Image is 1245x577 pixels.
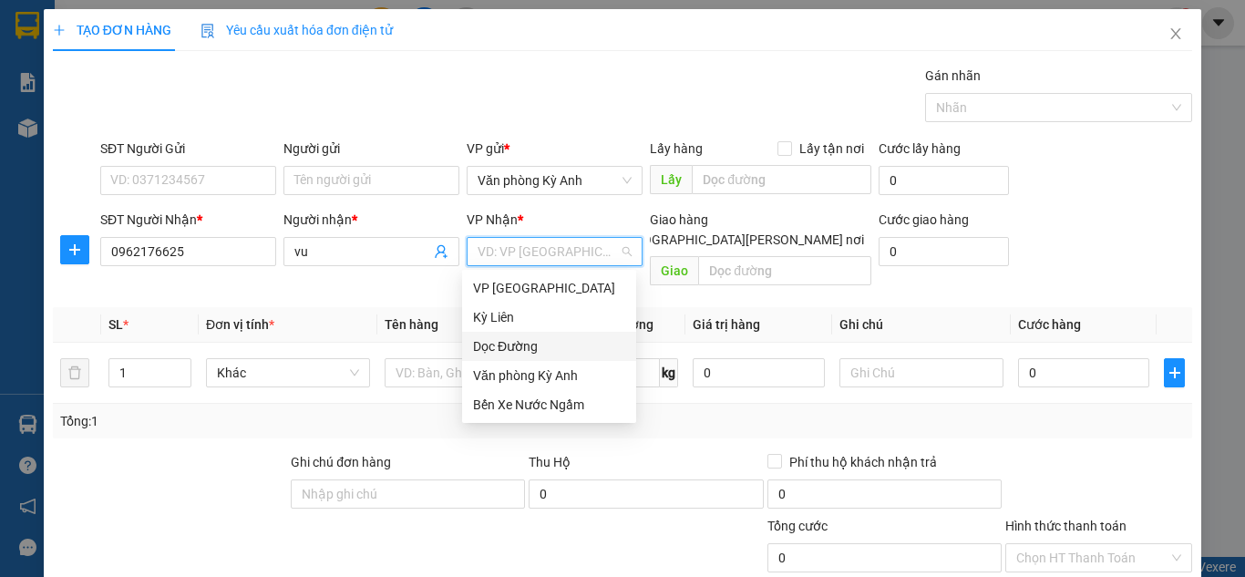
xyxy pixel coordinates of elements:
span: SL [108,317,123,332]
div: VP [GEOGRAPHIC_DATA] [473,278,625,298]
span: Tên hàng [385,317,438,332]
span: VP Nhận [467,212,518,227]
label: Cước giao hàng [879,212,969,227]
div: Kỳ Liên [473,307,625,327]
div: Bến Xe Nước Ngầm [473,395,625,415]
span: Đơn vị tính [206,317,274,332]
span: plus [1165,366,1184,380]
span: Phí thu hộ khách nhận trả [782,452,944,472]
input: Ghi chú đơn hàng [291,479,525,509]
span: Lấy tận nơi [792,139,871,159]
input: Ghi Chú [839,358,1003,387]
span: Lấy hàng [650,141,703,156]
span: Yêu cầu xuất hóa đơn điện tử [201,23,393,37]
div: Văn phòng Kỳ Anh [462,361,636,390]
div: Kỳ Liên [462,303,636,332]
span: plus [53,24,66,36]
span: user-add [434,244,448,259]
input: Dọc đường [692,165,871,194]
span: Tổng cước [767,519,828,533]
span: Giao [650,256,698,285]
input: Cước lấy hàng [879,166,1009,195]
span: Thu Hộ [529,455,571,469]
button: delete [60,358,89,387]
div: Người nhận [283,210,459,230]
div: VP Mỹ Đình [462,273,636,303]
span: Lấy [650,165,692,194]
div: Văn phòng Kỳ Anh [473,366,625,386]
div: Bến Xe Nước Ngầm [462,390,636,419]
input: Dọc đường [698,256,871,285]
input: 0 [693,358,824,387]
label: Gán nhãn [925,68,981,83]
span: TẠO ĐƠN HÀNG [53,23,171,37]
span: close [1168,26,1183,41]
img: icon [201,24,215,38]
div: VP gửi [467,139,643,159]
span: Văn phòng Kỳ Anh [478,167,632,194]
div: Tổng: 1 [60,411,482,431]
label: Cước lấy hàng [879,141,961,156]
button: plus [1164,358,1185,387]
input: Cước giao hàng [879,237,1009,266]
span: [GEOGRAPHIC_DATA][PERSON_NAME] nơi [615,230,871,250]
span: Giao hàng [650,212,708,227]
div: Dọc Đường [462,332,636,361]
button: plus [60,235,89,264]
div: Người gửi [283,139,459,159]
th: Ghi chú [832,307,1011,343]
span: plus [61,242,88,257]
span: Giá trị hàng [693,317,760,332]
label: Ghi chú đơn hàng [291,455,391,469]
button: Close [1150,9,1201,60]
span: Khác [217,359,359,386]
div: Dọc Đường [473,336,625,356]
input: VD: Bàn, Ghế [385,358,549,387]
div: SĐT Người Nhận [100,210,276,230]
span: kg [660,358,678,387]
label: Hình thức thanh toán [1005,519,1127,533]
span: Cước hàng [1018,317,1081,332]
div: SĐT Người Gửi [100,139,276,159]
